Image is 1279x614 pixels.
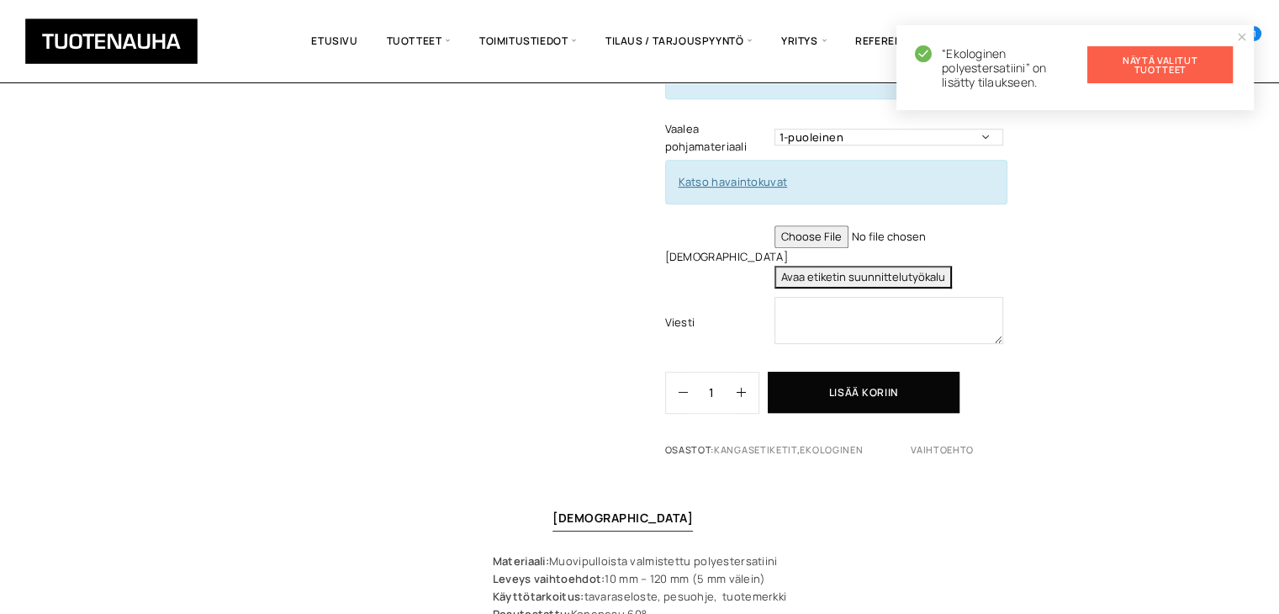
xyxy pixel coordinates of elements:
span: Yritys [767,13,841,70]
a: Katso havaintokuvat [679,174,788,189]
label: Vaalea pohjamateriaali [665,120,770,156]
label: [DEMOGRAPHIC_DATA] [665,248,770,266]
a: Etusivu [297,13,372,70]
span: Tuotteet [373,13,465,70]
a: [DEMOGRAPHIC_DATA] [552,510,693,526]
a: Näytä valitut tuotteet [1087,46,1233,83]
strong: Leveys vaihtoehdot: [493,571,605,586]
strong: Käyttötarkoitus: [493,589,584,604]
input: Määrä [688,373,737,413]
a: Ekologinen vaihtoehto [800,443,974,456]
a: Katso havaintokuvat [679,69,788,84]
a: Kangasetiketit [714,443,797,456]
strong: Materiaali: [493,553,549,569]
button: Lisää koriin [768,372,959,414]
label: Viesti [665,314,770,331]
img: Tuotenauha Oy [25,19,198,64]
a: Cart [1238,33,1254,53]
span: Osastot: , [665,443,1132,471]
span: Tilaus / Tarjouspyyntö [591,13,767,70]
span: Toimitustiedot [465,13,591,70]
button: Avaa etiketin suunnittelutyökalu [774,266,952,288]
span: “Ekologinen polyestersatiini” on lisätty tilaukseen. [942,46,1233,89]
a: Referenssit [841,13,940,70]
span: 1 [1246,26,1261,41]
